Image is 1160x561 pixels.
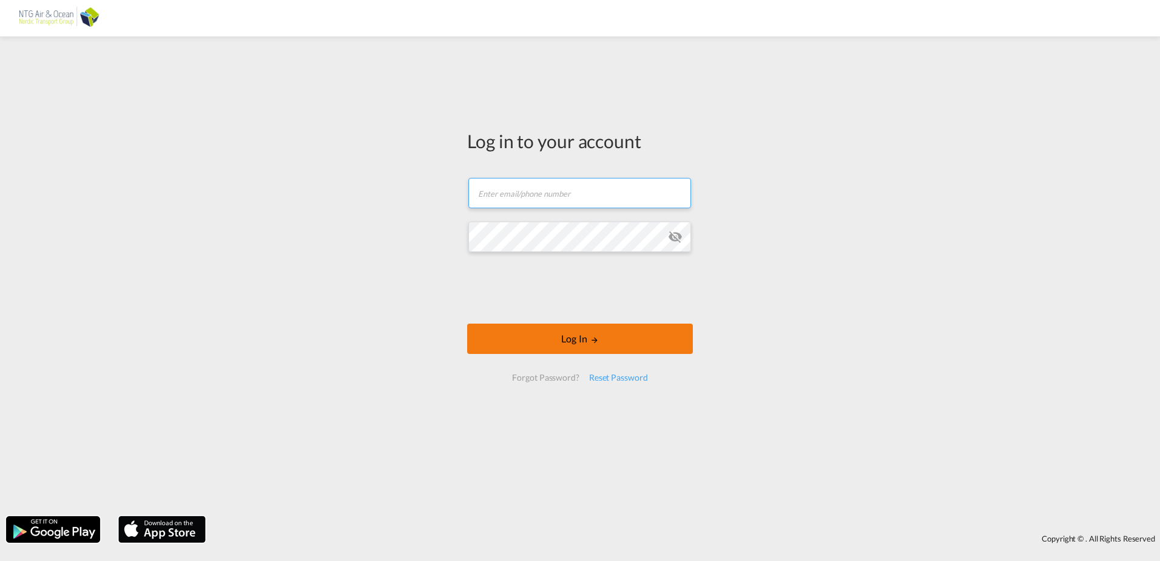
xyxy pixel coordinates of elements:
[212,528,1160,549] div: Copyright © . All Rights Reserved
[5,515,101,544] img: google.png
[584,367,653,389] div: Reset Password
[18,5,100,32] img: af31b1c0b01f11ecbc353f8e72265e29.png
[488,264,672,311] iframe: reCAPTCHA
[117,515,207,544] img: apple.png
[467,128,693,154] div: Log in to your account
[507,367,584,389] div: Forgot Password?
[668,229,683,244] md-icon: icon-eye-off
[468,178,691,208] input: Enter email/phone number
[467,324,693,354] button: LOGIN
